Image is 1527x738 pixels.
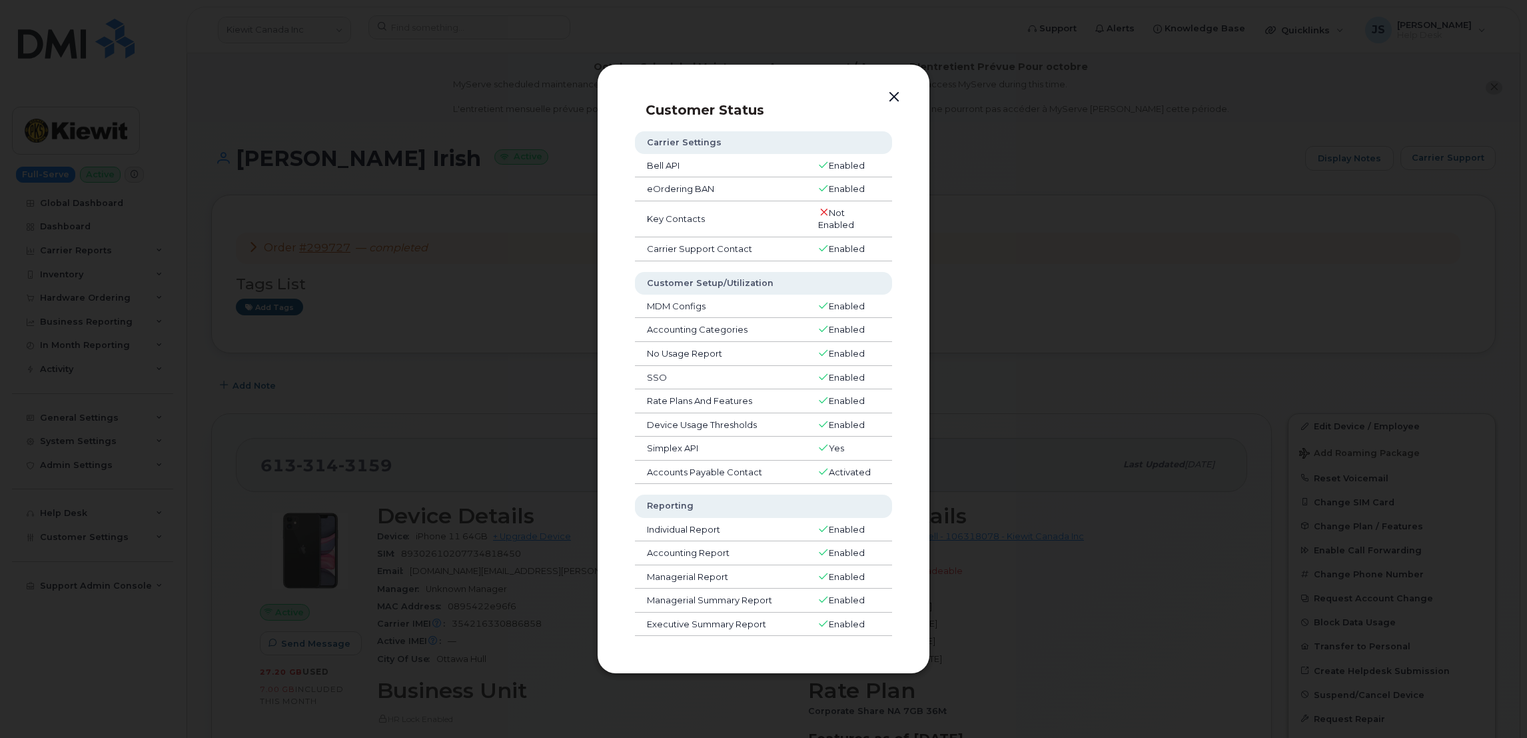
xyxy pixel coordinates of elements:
[635,565,806,589] td: Managerial Report
[829,524,865,535] span: Enabled
[635,495,892,517] th: Reporting
[829,619,865,629] span: Enabled
[829,443,844,453] span: Yes
[829,547,865,558] span: Enabled
[635,413,806,437] td: Device Usage Thresholds
[635,366,806,390] td: SSO
[635,389,806,413] td: Rate Plans And Features
[635,589,806,613] td: Managerial Summary Report
[635,131,892,154] th: Carrier Settings
[635,518,806,542] td: Individual Report
[635,613,806,637] td: Executive Summary Report
[635,318,806,342] td: Accounting Categories
[635,541,806,565] td: Accounting Report
[635,177,806,201] td: eOrdering BAN
[829,395,865,406] span: Enabled
[635,461,806,485] td: Accounts Payable Contact
[1469,680,1517,728] iframe: Messenger Launcher
[635,154,806,178] td: Bell API
[635,342,806,366] td: No Usage Report
[646,102,905,118] p: Customer Status
[635,272,892,295] th: Customer Setup/Utilization
[635,295,806,319] td: MDM Configs
[829,301,865,311] span: Enabled
[829,348,865,359] span: Enabled
[829,183,865,194] span: Enabled
[829,467,871,477] span: Activated
[635,201,806,237] td: Key Contacts
[829,571,865,582] span: Enabled
[829,372,865,383] span: Enabled
[829,324,865,335] span: Enabled
[829,160,865,171] span: Enabled
[829,243,865,254] span: Enabled
[818,207,854,231] span: Not Enabled
[635,237,806,261] td: Carrier Support Contact
[635,437,806,461] td: Simplex API
[829,595,865,605] span: Enabled
[829,419,865,430] span: Enabled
